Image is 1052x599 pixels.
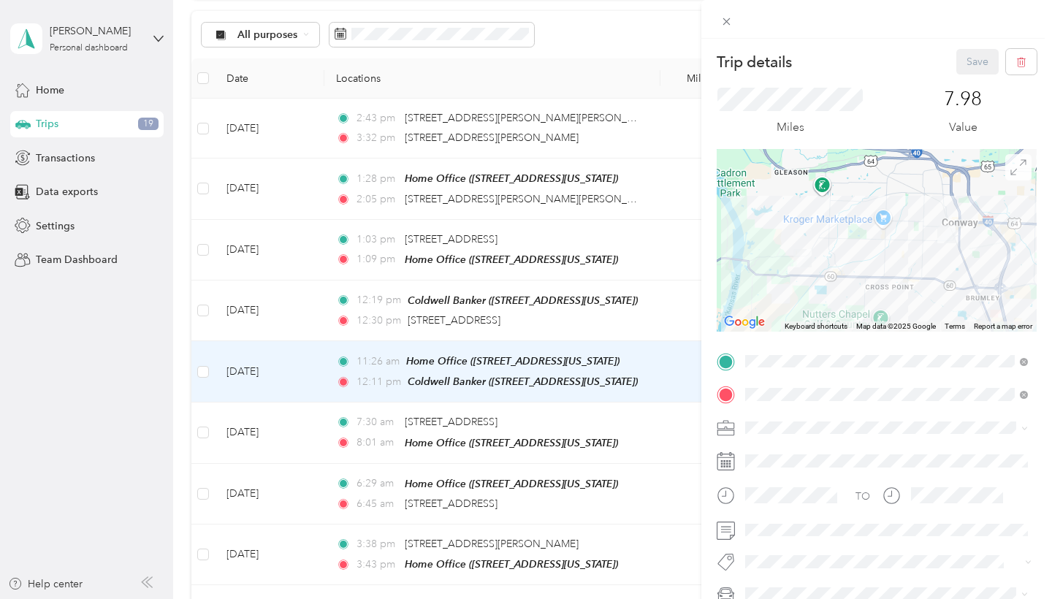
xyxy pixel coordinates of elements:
[717,52,792,72] p: Trip details
[720,313,769,332] a: Open this area in Google Maps (opens a new window)
[777,118,804,137] p: Miles
[785,321,847,332] button: Keyboard shortcuts
[720,313,769,332] img: Google
[974,322,1032,330] a: Report a map error
[856,322,936,330] span: Map data ©2025 Google
[945,322,965,330] a: Terms (opens in new tab)
[855,489,870,504] div: TO
[944,88,982,111] p: 7.98
[970,517,1052,599] iframe: Everlance-gr Chat Button Frame
[949,118,977,137] p: Value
